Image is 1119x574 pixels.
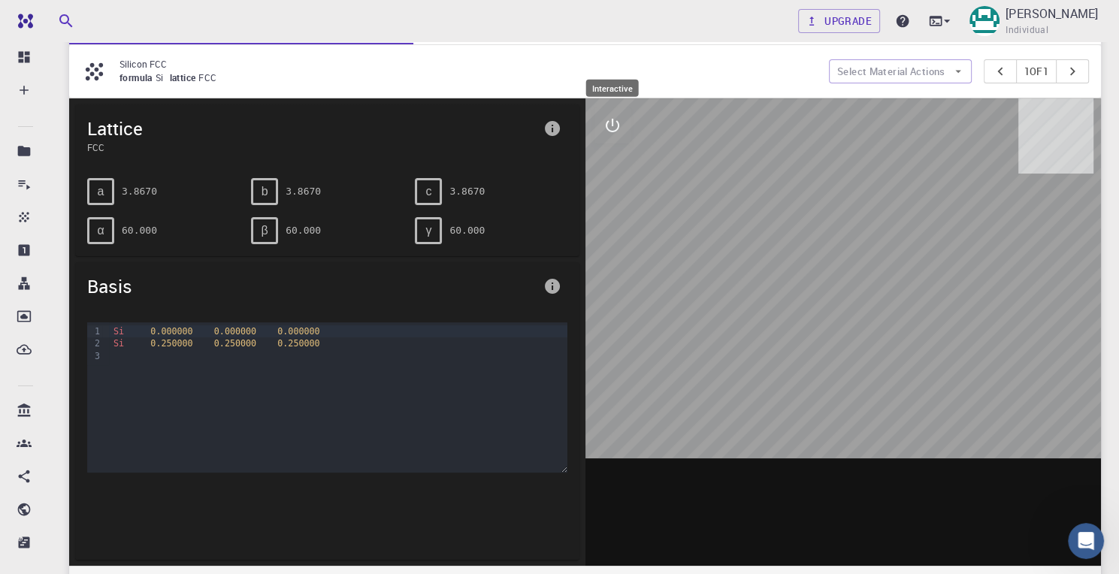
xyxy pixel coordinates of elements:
p: [PERSON_NAME] [1006,5,1098,23]
pre: 60.000 [286,217,321,243]
div: 2 [87,337,102,349]
span: 0.250000 [214,338,256,349]
p: Silicon FCC [119,57,817,71]
span: 0.000000 [277,326,319,337]
iframe: Intercom live chat [1068,523,1104,559]
span: FCC [87,140,537,154]
span: FCC [198,71,222,83]
pre: 60.000 [122,217,157,243]
pre: 3.8670 [122,178,157,204]
span: a [98,185,104,198]
a: Upgrade [798,9,880,33]
img: Davi Neves Pavanelli [969,6,1000,36]
span: Si [113,326,124,337]
pre: 60.000 [449,217,485,243]
div: pager [984,59,1090,83]
span: Si [156,71,170,83]
span: b [262,185,268,198]
span: 0.250000 [277,338,319,349]
pre: 3.8670 [286,178,321,204]
span: lattice [170,71,199,83]
pre: 3.8670 [449,178,485,204]
button: info [537,271,567,301]
span: β [262,224,268,237]
span: γ [425,224,431,237]
span: c [425,185,431,198]
button: 1of1 [1016,59,1057,83]
button: Select Material Actions [829,59,972,83]
span: 0.000000 [214,326,256,337]
span: Suporte [32,11,86,24]
span: 0.000000 [150,326,192,337]
span: 0.250000 [150,338,192,349]
span: Basis [87,274,537,298]
span: Individual [1006,23,1048,38]
div: 3 [87,350,102,362]
img: logo [12,14,33,29]
span: formula [119,71,156,83]
button: info [537,113,567,143]
span: α [97,224,104,237]
span: Lattice [87,116,537,140]
span: Si [113,338,124,349]
div: 1 [87,325,102,337]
